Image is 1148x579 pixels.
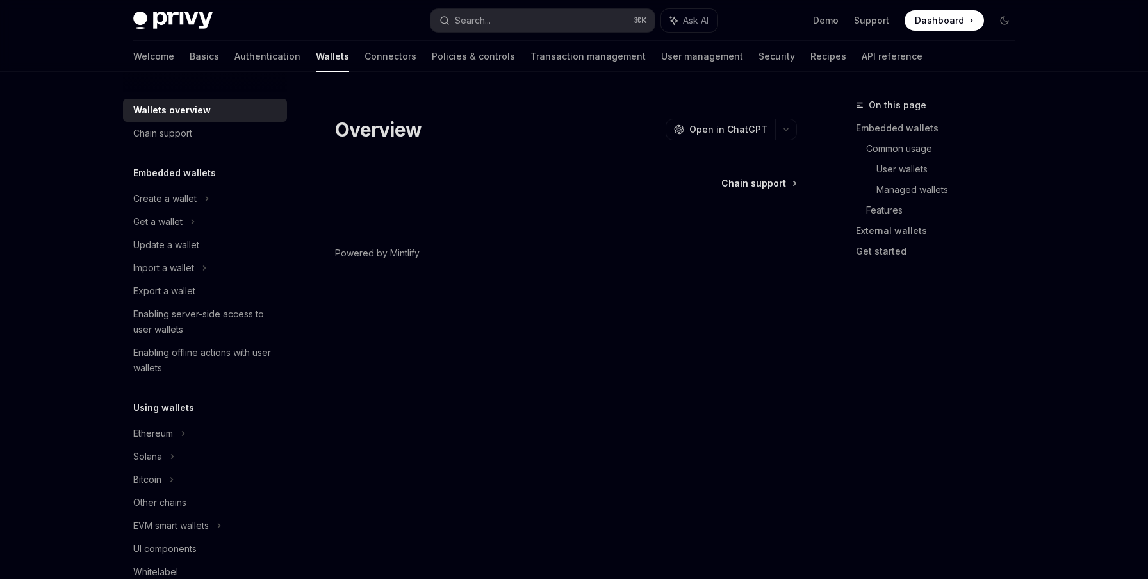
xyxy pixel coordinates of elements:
a: Features [866,200,1025,221]
a: Transaction management [530,41,646,72]
span: ⌘ K [634,15,647,26]
a: User management [661,41,743,72]
a: Wallets overview [123,99,287,122]
img: dark logo [133,12,213,29]
div: Solana [133,449,162,464]
button: Toggle dark mode [994,10,1015,31]
div: EVM smart wallets [133,518,209,533]
div: Ethereum [133,426,173,441]
a: Authentication [234,41,300,72]
a: API reference [862,41,922,72]
a: Enabling offline actions with user wallets [123,341,287,380]
a: Common usage [866,138,1025,159]
a: Recipes [810,41,846,72]
a: Update a wallet [123,233,287,256]
a: Demo [813,14,839,27]
div: Import a wallet [133,260,194,276]
a: Wallets [316,41,349,72]
a: Welcome [133,41,174,72]
a: Chain support [123,122,287,145]
button: Search...⌘K [430,9,655,32]
div: Enabling server-side access to user wallets [133,306,279,337]
a: Support [854,14,889,27]
div: UI components [133,541,197,557]
span: Dashboard [915,14,964,27]
h5: Using wallets [133,400,194,415]
a: Embedded wallets [856,118,1025,138]
a: Export a wallet [123,280,287,303]
a: Powered by Mintlify [335,247,420,260]
div: Export a wallet [133,283,195,299]
a: Policies & controls [432,41,515,72]
div: Chain support [133,126,192,141]
span: Chain support [721,177,786,190]
button: Open in ChatGPT [666,119,775,140]
h5: Embedded wallets [133,165,216,181]
a: Basics [190,41,219,72]
span: Ask AI [683,14,709,27]
a: Other chains [123,491,287,514]
div: Other chains [133,495,186,510]
a: User wallets [876,159,1025,180]
div: Get a wallet [133,214,183,230]
a: Dashboard [905,10,984,31]
h1: Overview [335,118,422,141]
div: Enabling offline actions with user wallets [133,345,279,376]
div: Update a wallet [133,237,199,253]
a: Connectors [365,41,416,72]
a: UI components [123,537,287,560]
button: Ask AI [661,9,717,32]
div: Create a wallet [133,191,197,206]
a: Security [758,41,795,72]
a: Managed wallets [876,180,1025,200]
div: Bitcoin [133,472,161,487]
div: Search... [455,13,491,28]
div: Wallets overview [133,103,211,118]
a: Get started [856,241,1025,262]
a: External wallets [856,221,1025,241]
span: Open in ChatGPT [689,123,767,136]
span: On this page [869,97,926,113]
a: Chain support [721,177,796,190]
a: Enabling server-side access to user wallets [123,303,287,341]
